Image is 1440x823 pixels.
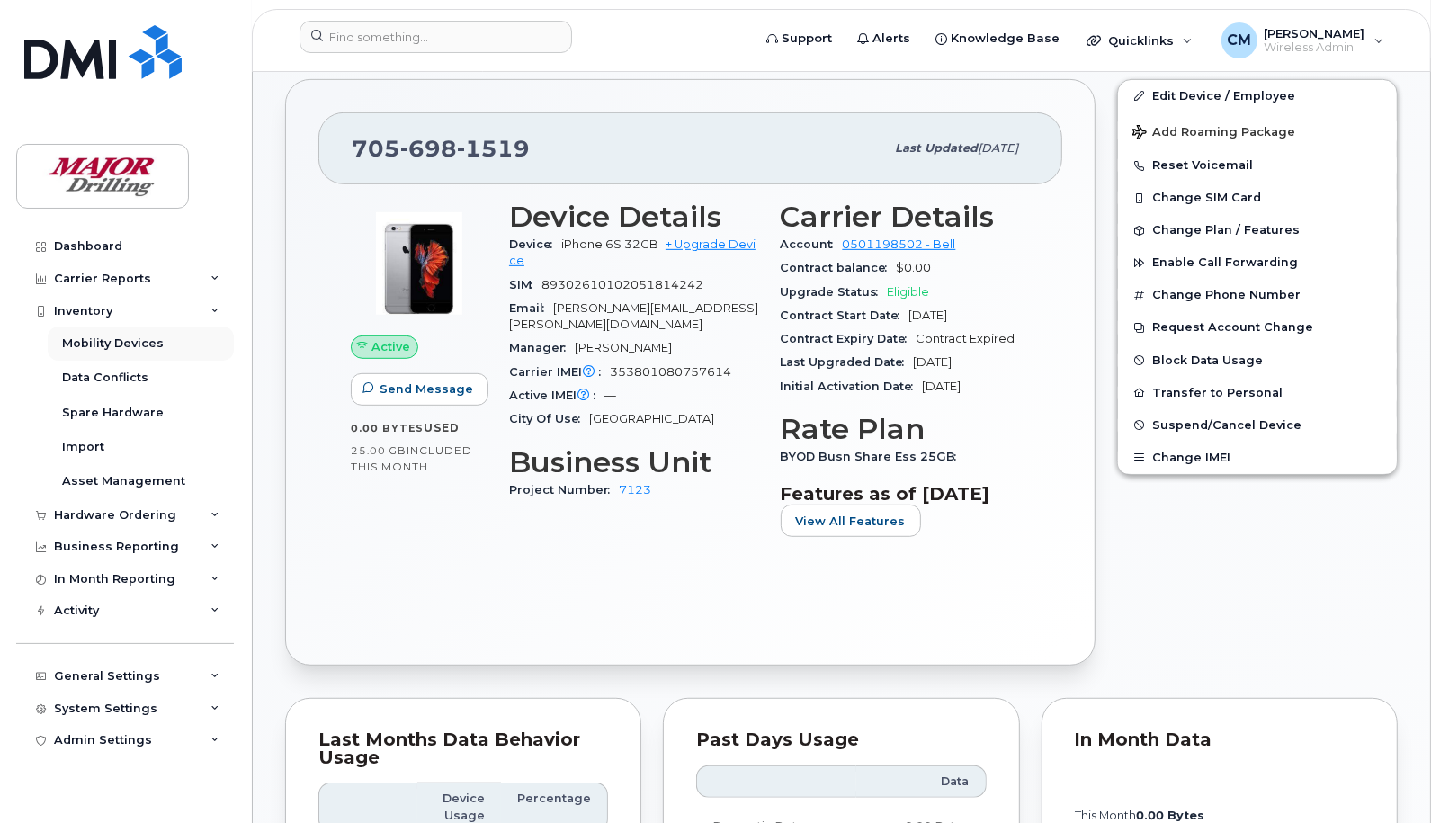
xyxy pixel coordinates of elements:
span: 89302610102051814242 [541,278,703,291]
span: Contract Expired [917,332,1015,345]
span: [PERSON_NAME] [1265,26,1365,40]
span: 25.00 GB [351,444,407,457]
span: Active [371,338,410,355]
span: Change Plan / Features [1152,224,1300,237]
span: 0.00 Bytes [351,422,424,434]
span: iPhone 6S 32GB [561,237,658,251]
div: In Month Data [1075,731,1364,749]
span: Last Upgraded Date [781,355,914,369]
span: [DATE] [909,309,948,322]
span: Add Roaming Package [1132,125,1295,142]
span: [PERSON_NAME][EMAIL_ADDRESS][PERSON_NAME][DOMAIN_NAME] [509,301,758,331]
h3: Business Unit [509,446,759,479]
span: Last updated [895,141,978,155]
button: Suspend/Cancel Device [1118,409,1397,442]
div: Craig Mcfadyen [1209,22,1397,58]
span: Suspend/Cancel Device [1152,418,1301,432]
button: Change SIM Card [1118,182,1397,214]
h3: Features as of [DATE] [781,483,1031,505]
span: — [604,389,616,402]
span: [DATE] [923,380,961,393]
span: Account [781,237,843,251]
a: 0501198502 - Bell [843,237,956,251]
img: image20231002-3703462-1e5097k.jpeg [365,210,473,318]
input: Find something... [300,21,572,53]
span: Email [509,301,553,315]
a: 7123 [619,483,651,496]
span: [DATE] [978,141,1018,155]
span: Upgrade Status [781,285,888,299]
span: Contract balance [781,261,897,274]
span: Contract Expiry Date [781,332,917,345]
span: Active IMEI [509,389,604,402]
a: Alerts [845,21,923,57]
span: Carrier IMEI [509,365,610,379]
text: this month [1074,809,1204,822]
span: included this month [351,443,472,473]
span: Initial Activation Date [781,380,923,393]
span: View All Features [796,513,906,530]
span: Eligible [888,285,930,299]
span: Contract Start Date [781,309,909,322]
span: 705 [352,135,530,162]
div: Last Months Data Behavior Usage [318,731,608,766]
th: Data [856,765,987,798]
button: Request Account Change [1118,311,1397,344]
span: $0.00 [897,261,932,274]
span: SIM [509,278,541,291]
span: Support [782,30,832,48]
span: Alerts [872,30,910,48]
button: Reset Voicemail [1118,149,1397,182]
button: Change Plan / Features [1118,214,1397,246]
div: Quicklinks [1074,22,1205,58]
span: Project Number [509,483,619,496]
button: Change IMEI [1118,442,1397,474]
span: BYOD Busn Share Ess 25GB [781,450,966,463]
button: Send Message [351,373,488,406]
h3: Carrier Details [781,201,1031,233]
button: Transfer to Personal [1118,377,1397,409]
span: City Of Use [509,412,589,425]
div: Past Days Usage [696,731,986,749]
span: Manager [509,341,575,354]
button: View All Features [781,505,921,537]
h3: Device Details [509,201,759,233]
span: Device [509,237,561,251]
tspan: 0.00 Bytes [1136,809,1204,822]
button: Enable Call Forwarding [1118,246,1397,279]
span: 353801080757614 [610,365,731,379]
span: Enable Call Forwarding [1152,256,1298,270]
span: [GEOGRAPHIC_DATA] [589,412,714,425]
h3: Rate Plan [781,413,1031,445]
span: Wireless Admin [1265,40,1365,55]
button: Block Data Usage [1118,344,1397,377]
span: Quicklinks [1108,33,1174,48]
a: Edit Device / Employee [1118,80,1397,112]
span: [DATE] [914,355,953,369]
span: 1519 [457,135,530,162]
span: 698 [400,135,457,162]
a: Support [754,21,845,57]
span: CM [1227,30,1251,51]
span: Knowledge Base [951,30,1060,48]
a: Knowledge Base [923,21,1072,57]
button: Change Phone Number [1118,279,1397,311]
span: [PERSON_NAME] [575,341,672,354]
span: used [424,421,460,434]
span: Send Message [380,380,473,398]
button: Add Roaming Package [1118,112,1397,149]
